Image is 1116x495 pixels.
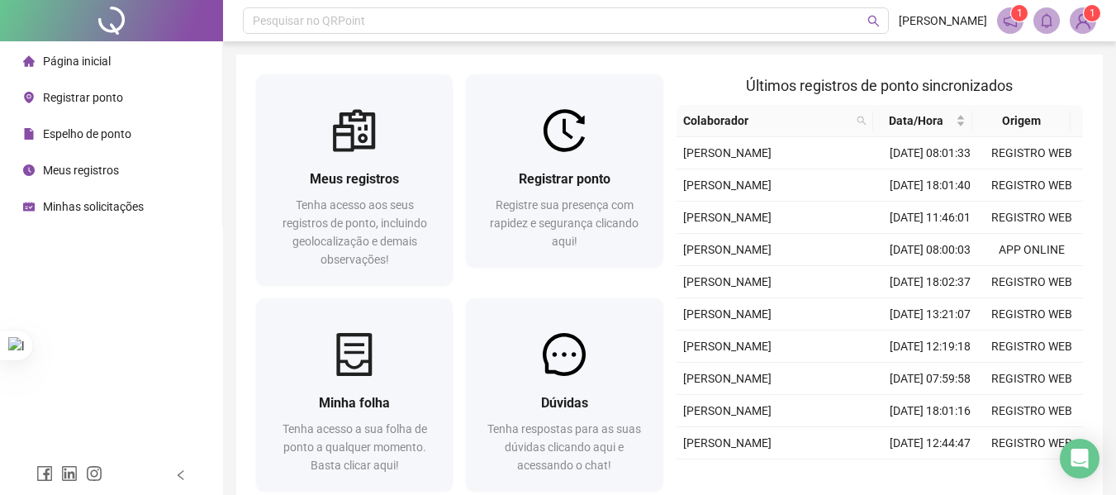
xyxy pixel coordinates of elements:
span: Minhas solicitações [43,200,144,213]
span: Dúvidas [541,395,588,411]
span: search [867,15,880,27]
td: [DATE] 11:46:01 [880,202,981,234]
span: file [23,128,35,140]
td: REGISTRO WEB [981,331,1083,363]
span: notification [1003,13,1018,28]
span: [PERSON_NAME] [683,436,772,450]
span: search [853,108,870,133]
td: [DATE] 18:02:37 [880,266,981,298]
span: Meus registros [310,171,399,187]
td: [DATE] 08:00:03 [880,234,981,266]
img: 82102 [1071,8,1095,33]
td: REGISTRO WEB [981,395,1083,427]
span: Data/Hora [880,112,952,130]
span: [PERSON_NAME] [683,404,772,417]
td: [DATE] 12:44:47 [880,427,981,459]
td: [DATE] 18:01:16 [880,395,981,427]
span: left [175,469,187,481]
span: [PERSON_NAME] [683,243,772,256]
td: [DATE] 08:01:33 [880,137,981,169]
a: Meus registrosTenha acesso aos seus registros de ponto, incluindo geolocalização e demais observa... [256,74,453,285]
span: Página inicial [43,55,111,68]
td: REGISTRO WEB [981,169,1083,202]
td: APP ONLINE [981,234,1083,266]
span: Minha folha [319,395,390,411]
span: Tenha respostas para as suas dúvidas clicando aqui e acessando o chat! [487,422,641,472]
td: [DATE] 18:01:40 [880,169,981,202]
a: DúvidasTenha respostas para as suas dúvidas clicando aqui e acessando o chat! [466,298,662,491]
span: home [23,55,35,67]
span: Tenha acesso aos seus registros de ponto, incluindo geolocalização e demais observações! [283,198,427,266]
span: 1 [1017,7,1023,19]
span: Últimos registros de ponto sincronizados [746,77,1013,94]
span: Meus registros [43,164,119,177]
span: environment [23,92,35,103]
span: Registre sua presença com rapidez e segurança clicando aqui! [490,198,639,248]
span: schedule [23,201,35,212]
td: REGISTRO WEB [981,427,1083,459]
td: [DATE] 07:59:58 [880,363,981,395]
span: [PERSON_NAME] [683,211,772,224]
span: Registrar ponto [519,171,610,187]
td: [DATE] 13:21:07 [880,298,981,331]
span: [PERSON_NAME] [899,12,987,30]
span: Espelho de ponto [43,127,131,140]
td: REGISTRO WEB [981,266,1083,298]
span: Colaborador [683,112,851,130]
span: [PERSON_NAME] [683,340,772,353]
span: linkedin [61,465,78,482]
th: Data/Hora [873,105,971,137]
td: REGISTRO WEB [981,459,1083,492]
span: 1 [1090,7,1095,19]
span: [PERSON_NAME] [683,275,772,288]
span: Tenha acesso a sua folha de ponto a qualquer momento. Basta clicar aqui! [283,422,427,472]
span: search [857,116,867,126]
th: Origem [972,105,1071,137]
td: REGISTRO WEB [981,137,1083,169]
span: bell [1039,13,1054,28]
span: Registrar ponto [43,91,123,104]
span: clock-circle [23,164,35,176]
a: Minha folhaTenha acesso a sua folha de ponto a qualquer momento. Basta clicar aqui! [256,298,453,491]
td: REGISTRO WEB [981,202,1083,234]
sup: 1 [1011,5,1028,21]
span: facebook [36,465,53,482]
a: Registrar pontoRegistre sua presença com rapidez e segurança clicando aqui! [466,74,662,267]
span: [PERSON_NAME] [683,372,772,385]
span: instagram [86,465,102,482]
td: REGISTRO WEB [981,298,1083,331]
td: REGISTRO WEB [981,363,1083,395]
td: [DATE] 11:44:57 [880,459,981,492]
span: [PERSON_NAME] [683,307,772,321]
td: [DATE] 12:19:18 [880,331,981,363]
span: [PERSON_NAME] [683,146,772,159]
span: [PERSON_NAME] [683,178,772,192]
sup: Atualize o seu contato no menu Meus Dados [1084,5,1100,21]
div: Open Intercom Messenger [1060,439,1099,478]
